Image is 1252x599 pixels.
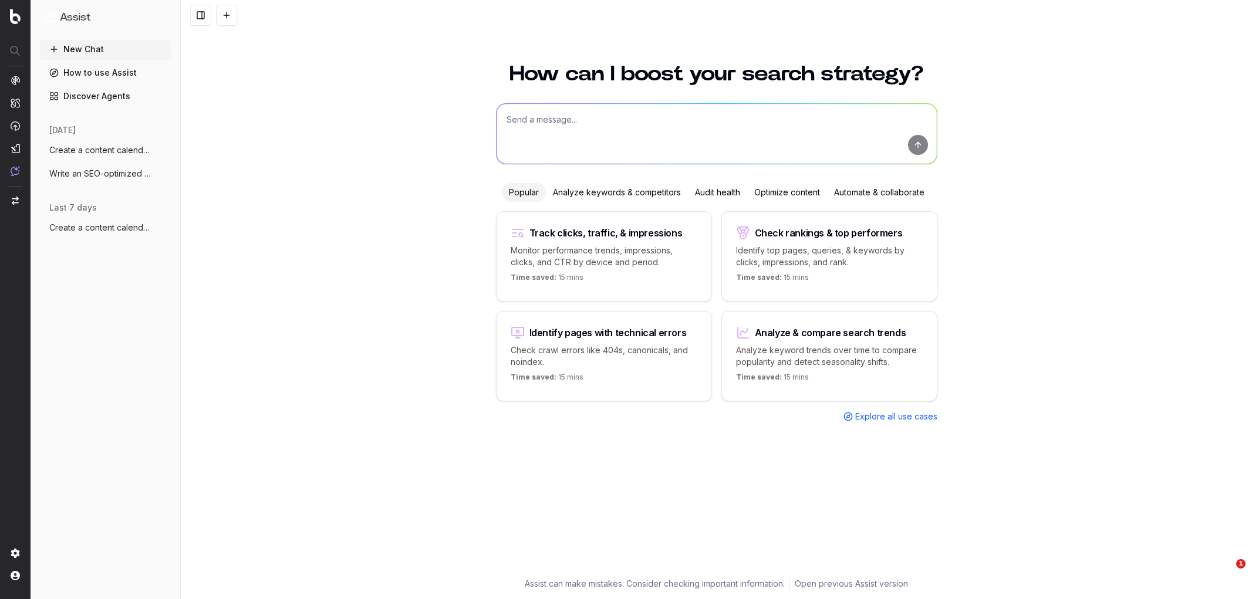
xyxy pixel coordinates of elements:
[511,273,583,287] p: 15 mins
[11,549,20,558] img: Setting
[529,228,683,238] div: Track clicks, traffic, & impressions
[11,121,20,131] img: Activation
[736,273,782,282] span: Time saved:
[755,228,903,238] div: Check rankings & top performers
[529,328,687,337] div: Identify pages with technical errors
[502,183,546,202] div: Popular
[1212,559,1240,587] iframe: Intercom live chat
[511,373,583,387] p: 15 mins
[511,273,556,282] span: Time saved:
[496,63,937,84] h1: How can I boost your search strategy?
[843,411,937,422] a: Explore all use cases
[40,40,171,59] button: New Chat
[60,9,90,26] h1: Assist
[49,222,153,233] span: Create a content calendar using trends &
[736,373,782,381] span: Time saved:
[12,197,19,205] img: Switch project
[736,273,809,287] p: 15 mins
[855,411,937,422] span: Explore all use cases
[40,164,171,183] button: Write an SEO-optimized article about on
[49,168,153,180] span: Write an SEO-optimized article about on
[11,166,20,176] img: Assist
[1236,559,1246,568] span: 1
[755,328,906,337] div: Analyze & compare search trends
[511,344,697,368] p: Check crawl errors like 404s, canonicals, and noindex.
[11,144,20,153] img: Studio
[49,124,76,136] span: [DATE]
[795,578,908,590] a: Open previous Assist version
[40,63,171,82] a: How to use Assist
[49,144,153,156] span: Create a content calendar using trends &
[49,202,97,214] span: last 7 days
[525,578,785,590] p: Assist can make mistakes. Consider checking important information.
[40,87,171,106] a: Discover Agents
[511,245,697,268] p: Monitor performance trends, impressions, clicks, and CTR by device and period.
[45,9,167,26] button: Assist
[736,373,809,387] p: 15 mins
[511,373,556,381] span: Time saved:
[736,245,923,268] p: Identify top pages, queries, & keywords by clicks, impressions, and rank.
[11,98,20,108] img: Intelligence
[736,344,923,368] p: Analyze keyword trends over time to compare popularity and detect seasonality shifts.
[45,12,55,23] img: Assist
[827,183,932,202] div: Automate & collaborate
[546,183,688,202] div: Analyze keywords & competitors
[11,76,20,85] img: Analytics
[688,183,747,202] div: Audit health
[10,9,21,24] img: Botify logo
[40,141,171,160] button: Create a content calendar using trends &
[747,183,827,202] div: Optimize content
[40,218,171,237] button: Create a content calendar using trends &
[11,571,20,580] img: My account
